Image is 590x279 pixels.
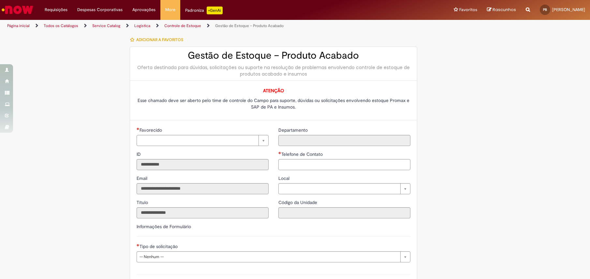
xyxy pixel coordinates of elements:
[136,37,183,42] span: Adicionar a Favoritos
[263,88,284,94] span: ATENÇÃO
[543,7,547,12] span: PB
[137,175,149,182] label: Somente leitura - Email
[137,199,149,206] label: Somente leitura - Título
[77,7,123,13] span: Despesas Corporativas
[140,127,163,133] span: Necessários - Favorecido
[45,7,67,13] span: Requisições
[137,127,140,130] span: Necessários
[1,3,34,16] img: ServiceNow
[140,243,179,249] span: Tipo de solicitação
[137,199,149,205] span: Somente leitura - Título
[552,7,585,12] span: [PERSON_NAME]
[165,7,175,13] span: More
[185,7,223,14] div: Padroniza
[137,175,149,181] span: Somente leitura - Email
[130,33,187,47] button: Adicionar a Favoritos
[137,159,269,170] input: ID
[137,224,191,229] label: Informações de Formulário
[207,7,223,14] p: +GenAi
[137,64,410,77] div: Oferta destinada para dúvidas, solicitações ou suporte na resolução de problemas envolvendo contr...
[459,7,477,13] span: Favoritos
[7,23,30,28] a: Página inicial
[278,152,281,154] span: Necessários
[137,97,410,110] p: Esse chamado deve ser aberto pelo time de controle do Campo para suporte, dúvidas ou solicitações...
[278,159,410,170] input: Telefone de Contato
[215,23,284,28] a: Gestão de Estoque – Produto Acabado
[137,207,269,218] input: Título
[281,151,324,157] span: Telefone de Contato
[278,207,410,218] input: Código da Unidade
[140,252,397,262] span: -- Nenhum --
[493,7,516,13] span: Rascunhos
[278,183,410,194] a: Limpar campo Local
[137,183,269,194] input: Email
[137,151,142,157] label: Somente leitura - ID
[164,23,201,28] a: Controle de Estoque
[44,23,78,28] a: Todos os Catálogos
[487,7,516,13] a: Rascunhos
[278,135,410,146] input: Departamento
[134,23,150,28] a: Logistica
[137,244,140,246] span: Necessários
[92,23,120,28] a: Service Catalog
[278,199,318,205] span: Somente leitura - Código da Unidade
[132,7,155,13] span: Aprovações
[5,20,389,32] ul: Trilhas de página
[278,199,318,206] label: Somente leitura - Código da Unidade
[137,50,410,61] h2: Gestão de Estoque – Produto Acabado
[278,175,291,181] span: Local
[278,127,309,133] label: Somente leitura - Departamento
[137,135,269,146] a: Limpar campo Favorecido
